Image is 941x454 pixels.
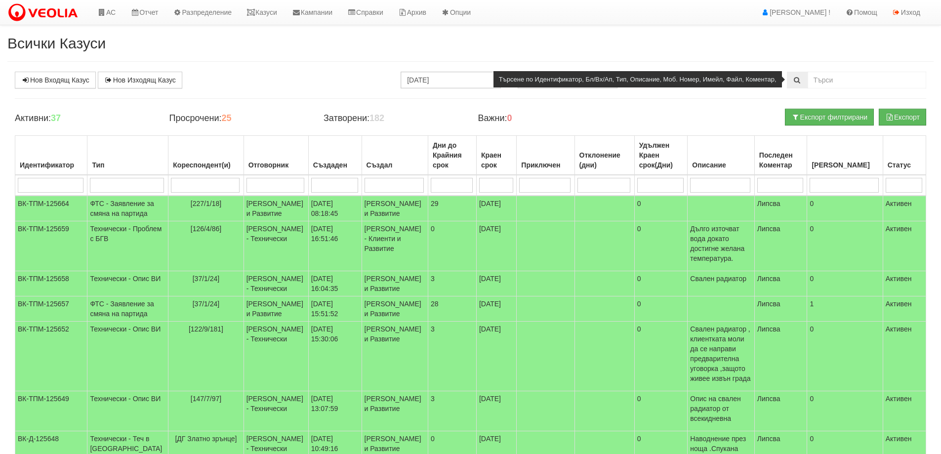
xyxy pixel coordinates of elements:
div: Приключен [519,158,572,172]
span: Липсва [757,395,780,403]
td: 0 [634,196,688,221]
h4: Важни: [478,114,617,124]
td: ВК-ТПМ-125657 [15,296,87,322]
td: 0 [634,271,688,296]
td: 0 [807,271,883,296]
th: Статус: No sort applied, activate to apply an ascending sort [883,136,926,175]
div: Удължен Краен срок(Дни) [637,138,685,172]
td: [DATE] 15:30:06 [308,322,362,391]
p: Свален радиатор [690,274,751,284]
th: Отговорник: No sort applied, activate to apply an ascending sort [244,136,308,175]
td: 0 [634,391,688,431]
span: [122/9/181] [189,325,223,333]
span: Липсва [757,325,780,333]
div: Краен срок [479,148,514,172]
th: Последен Коментар: No sort applied, activate to apply an ascending sort [754,136,807,175]
td: [DATE] [476,221,516,271]
td: [DATE] [476,296,516,322]
p: Дълго източват вода докато достигне желана температура. [690,224,751,263]
div: Идентификатор [18,158,84,172]
td: 0 [807,196,883,221]
td: ВК-ТПМ-125652 [15,322,87,391]
p: Опис на свален радиатор от всекидневна [690,394,751,423]
span: [147/7/97] [191,395,221,403]
td: Активен [883,271,926,296]
span: [227/1/18] [191,200,221,207]
b: 182 [369,113,384,123]
th: Дни до Крайния срок: No sort applied, activate to apply an ascending sort [428,136,476,175]
th: Създаден: No sort applied, activate to apply an ascending sort [308,136,362,175]
td: Активен [883,391,926,431]
td: [DATE] [476,271,516,296]
td: 0 [807,322,883,391]
td: [DATE] 16:04:35 [308,271,362,296]
th: Отклонение (дни): No sort applied, activate to apply an ascending sort [574,136,634,175]
td: Активен [883,322,926,391]
td: 0 [634,221,688,271]
h4: Активни: [15,114,154,124]
span: 29 [431,200,439,207]
span: Липсва [757,300,780,308]
td: [DATE] [476,196,516,221]
td: Активен [883,196,926,221]
h2: Всички Казуси [7,35,934,51]
th: Удължен Краен срок(Дни): No sort applied, activate to apply an ascending sort [634,136,688,175]
div: Статус [886,158,923,172]
td: [PERSON_NAME] - Технически [244,221,308,271]
th: Брой Файлове: No sort applied, activate to apply an ascending sort [807,136,883,175]
div: Описание [690,158,751,172]
b: 0 [507,113,512,123]
span: 3 [431,395,435,403]
td: [PERSON_NAME] и Развитие [244,196,308,221]
span: 0 [431,435,435,443]
td: Технически - Опис ВИ [87,391,168,431]
td: [DATE] [476,322,516,391]
span: [37/1/24] [193,275,220,283]
td: Технически - Опис ВИ [87,271,168,296]
td: 1 [807,296,883,322]
td: [PERSON_NAME] и Развитие [362,271,428,296]
img: VeoliaLogo.png [7,2,82,23]
b: 25 [221,113,231,123]
td: 0 [634,296,688,322]
td: ФТС - Заявление за смяна на партида [87,196,168,221]
span: 3 [431,325,435,333]
td: [DATE] 15:51:52 [308,296,362,322]
th: Краен срок: No sort applied, activate to apply an ascending sort [476,136,516,175]
th: Кореспондент(и): No sort applied, activate to apply an ascending sort [168,136,244,175]
td: [DATE] 13:07:59 [308,391,362,431]
td: [PERSON_NAME] и Развитие [362,196,428,221]
td: [PERSON_NAME] - Клиенти и Развитие [362,221,428,271]
button: Експорт филтрирани [785,109,874,125]
td: [DATE] 16:51:46 [308,221,362,271]
button: Експорт [879,109,926,125]
span: Липсва [757,275,780,283]
td: Активен [883,221,926,271]
td: [PERSON_NAME] - Технически [244,271,308,296]
th: Описание: No sort applied, activate to apply an ascending sort [688,136,754,175]
th: Приключен: No sort applied, activate to apply an ascending sort [517,136,574,175]
td: ВК-ТПМ-125664 [15,196,87,221]
div: Кореспондент(и) [171,158,241,172]
td: [PERSON_NAME] и Развитие [244,296,308,322]
div: Последен Коментар [757,148,805,172]
span: Липсва [757,200,780,207]
td: [PERSON_NAME] и Развитие [362,322,428,391]
span: [126/4/86] [191,225,221,233]
a: Нов Изходящ Казус [98,72,182,88]
td: [PERSON_NAME] и Развитие [362,391,428,431]
p: Свален радиатор , клиентката моли да се направи предварителна уговорка ,защото живее извън града [690,324,751,383]
td: Технически - Опис ВИ [87,322,168,391]
th: Тип: No sort applied, activate to apply an ascending sort [87,136,168,175]
td: ВК-ТПМ-125658 [15,271,87,296]
h4: Просрочени: [169,114,308,124]
td: [DATE] [476,391,516,431]
td: [DATE] 08:18:45 [308,196,362,221]
td: ВК-ТПМ-125659 [15,221,87,271]
td: 0 [807,221,883,271]
td: ВК-ТПМ-125649 [15,391,87,431]
td: [PERSON_NAME] и Развитие [362,296,428,322]
span: 0 [431,225,435,233]
div: Дни до Крайния срок [431,138,474,172]
div: [PERSON_NAME] [810,158,880,172]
